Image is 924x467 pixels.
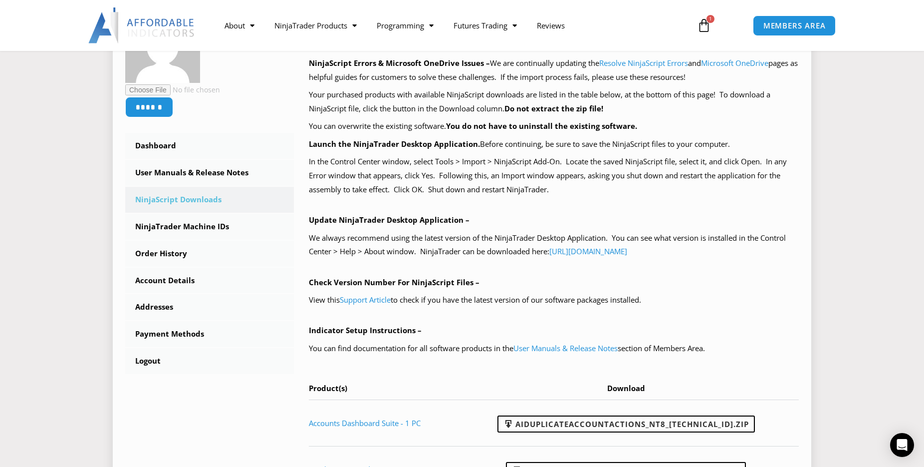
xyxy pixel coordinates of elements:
a: Account Details [125,268,294,294]
b: Update NinjaTrader Desktop Application – [309,215,469,225]
p: We always recommend using the latest version of the NinjaTrader Desktop Application. You can see ... [309,231,799,259]
a: Support Article [340,295,391,305]
a: Logout [125,348,294,374]
span: Download [607,383,645,393]
a: NinjaScript Downloads [125,187,294,213]
span: Product(s) [309,383,347,393]
a: [URL][DOMAIN_NAME] [549,246,627,256]
a: MEMBERS AREA [753,15,836,36]
p: Your purchased products with available NinjaScript downloads are listed in the table below, at th... [309,88,799,116]
div: Open Intercom Messenger [890,433,914,457]
b: Launch the NinjaTrader Desktop Application. [309,139,480,149]
span: MEMBERS AREA [763,22,826,29]
a: About [215,14,264,37]
b: You do not have to uninstall the existing software. [446,121,637,131]
p: You can find documentation for all software products in the section of Members Area. [309,342,799,356]
nav: Menu [215,14,686,37]
span: 1 [706,15,714,23]
a: Resolve NinjaScript Errors [599,58,688,68]
a: User Manuals & Release Notes [125,160,294,186]
p: In the Control Center window, select Tools > Import > NinjaScript Add-On. Locate the saved NinjaS... [309,155,799,197]
a: NinjaTrader Machine IDs [125,214,294,240]
a: Microsoft OneDrive [701,58,768,68]
a: User Manuals & Release Notes [513,343,618,353]
a: Payment Methods [125,321,294,347]
a: Order History [125,241,294,267]
p: View this to check if you have the latest version of our software packages installed. [309,293,799,307]
nav: Account pages [125,133,294,374]
p: We are continually updating the and pages as helpful guides for customers to solve these challeng... [309,56,799,84]
b: Do not extract the zip file! [504,103,603,113]
a: Addresses [125,294,294,320]
a: Reviews [527,14,575,37]
p: You can overwrite the existing software. [309,119,799,133]
b: NinjaScript Errors & Microsoft OneDrive Issues – [309,58,490,68]
a: AIDuplicateAccountActions_NT8_[TECHNICAL_ID].zip [497,416,755,433]
a: Dashboard [125,133,294,159]
a: NinjaTrader Products [264,14,367,37]
p: Before continuing, be sure to save the NinjaScript files to your computer. [309,137,799,151]
a: Programming [367,14,444,37]
a: Futures Trading [444,14,527,37]
b: Check Version Number For NinjaScript Files – [309,277,479,287]
a: 1 [682,11,726,40]
b: Indicator Setup Instructions – [309,325,422,335]
a: Accounts Dashboard Suite - 1 PC [309,418,421,428]
img: LogoAI | Affordable Indicators – NinjaTrader [88,7,196,43]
